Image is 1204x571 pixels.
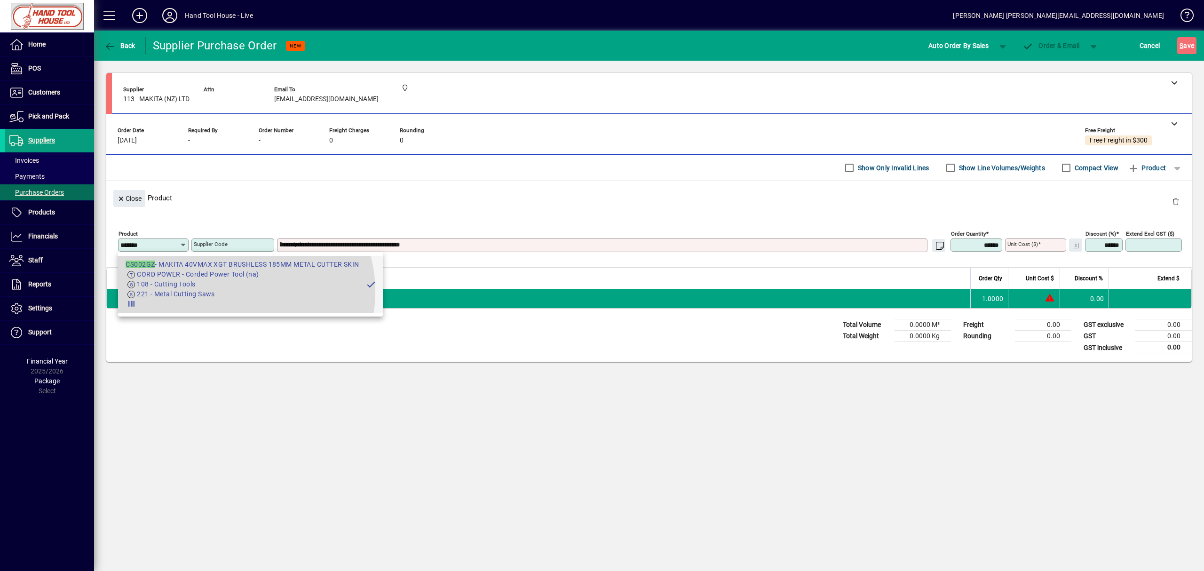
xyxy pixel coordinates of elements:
[229,273,257,284] span: Description
[5,249,94,272] a: Staff
[279,241,307,247] mat-label: Description
[1075,273,1103,284] span: Discount %
[1135,342,1192,354] td: 0.00
[1018,37,1085,54] button: Order & Email
[259,137,261,144] span: -
[5,105,94,128] a: Pick and Pack
[1135,331,1192,342] td: 0.00
[5,184,94,200] a: Purchase Orders
[1173,2,1192,32] a: Knowledge Base
[274,95,379,103] span: [EMAIL_ADDRESS][DOMAIN_NAME]
[204,95,206,103] span: -
[119,230,138,237] mat-label: Product
[1007,241,1038,247] mat-label: Unit Cost ($)
[118,137,137,144] span: [DATE]
[1015,331,1071,342] td: 0.00
[119,273,130,284] span: Item
[27,357,68,365] span: Financial Year
[5,33,94,56] a: Home
[5,225,94,248] a: Financials
[5,273,94,296] a: Reports
[28,304,52,312] span: Settings
[1090,137,1148,144] span: Free Freight in $300
[28,256,43,264] span: Staff
[329,137,333,144] span: 0
[895,331,951,342] td: 0.0000 Kg
[123,95,190,103] span: 113 - MAKITA (NZ) LTD
[979,273,1002,284] span: Order Qty
[958,331,1015,342] td: Rounding
[856,163,929,173] label: Show Only Invalid Lines
[28,328,52,336] span: Support
[400,137,404,144] span: 0
[1085,230,1116,237] mat-label: Discount (%)
[957,163,1045,173] label: Show Line Volumes/Weights
[153,38,277,53] div: Supplier Purchase Order
[28,232,58,240] span: Financials
[146,273,181,284] span: Supplier Code
[1079,331,1135,342] td: GST
[28,208,55,216] span: Products
[5,57,94,80] a: POS
[1022,42,1080,49] span: Order & Email
[28,88,60,96] span: Customers
[155,7,185,24] button: Profile
[1060,289,1109,308] td: 0.00
[5,81,94,104] a: Customers
[5,168,94,184] a: Payments
[111,194,148,202] app-page-header-button: Close
[94,37,146,54] app-page-header-button: Back
[1157,273,1180,284] span: Extend $
[924,37,993,54] button: Auto Order By Sales
[5,201,94,224] a: Products
[28,136,55,144] span: Suppliers
[1026,273,1054,284] span: Unit Cost $
[1177,37,1196,54] button: Save
[188,137,190,144] span: -
[1073,163,1118,173] label: Compact View
[290,43,301,49] span: NEW
[9,173,45,180] span: Payments
[28,112,69,120] span: Pick and Pack
[838,319,895,331] td: Total Volume
[1015,319,1071,331] td: 0.00
[838,331,895,342] td: Total Weight
[5,321,94,344] a: Support
[125,7,155,24] button: Add
[970,289,1008,308] td: 1.0000
[5,297,94,320] a: Settings
[928,38,989,53] span: Auto Order By Sales
[1137,37,1163,54] button: Cancel
[104,42,135,49] span: Back
[117,191,142,206] span: Close
[953,8,1164,23] div: [PERSON_NAME] [PERSON_NAME][EMAIL_ADDRESS][DOMAIN_NAME]
[1180,42,1183,49] span: S
[185,8,253,23] div: Hand Tool House - Live
[1164,197,1187,206] app-page-header-button: Delete
[102,37,138,54] button: Back
[113,190,145,207] button: Close
[1126,230,1174,237] mat-label: Extend excl GST ($)
[34,377,60,385] span: Package
[9,157,39,164] span: Invoices
[1135,319,1192,331] td: 0.00
[106,181,1192,215] div: Product
[5,152,94,168] a: Invoices
[194,241,228,247] mat-label: Supplier Code
[28,280,51,288] span: Reports
[958,319,1015,331] td: Freight
[895,319,951,331] td: 0.0000 M³
[1140,38,1160,53] span: Cancel
[28,64,41,72] span: POS
[951,230,986,237] mat-label: Order Quantity
[1164,190,1187,213] button: Delete
[1079,319,1135,331] td: GST exclusive
[1079,342,1135,354] td: GST inclusive
[28,40,46,48] span: Home
[9,189,64,196] span: Purchase Orders
[1180,38,1194,53] span: ave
